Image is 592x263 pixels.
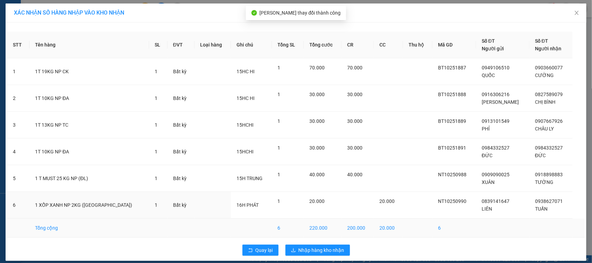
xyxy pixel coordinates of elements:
span: XUÂN [482,179,495,185]
span: 30.000 [347,145,362,151]
span: 0827589079 [535,92,563,97]
th: ĐVT [168,32,195,58]
td: 1 [7,58,29,85]
td: 1T 10KG NP ĐA [29,138,149,165]
span: 1 [155,149,157,154]
span: 1 [155,122,157,128]
span: 15HCHI [237,149,254,154]
span: Số ĐT [535,38,548,44]
span: QUỐC [482,73,495,78]
th: CC [374,32,403,58]
span: Người nhận [535,46,561,51]
span: 30.000 [309,92,325,97]
span: TƯỜNG [535,179,554,185]
td: 6 [7,192,29,219]
span: 0949106510 [482,65,509,70]
td: 4 [7,138,29,165]
td: 20.000 [374,219,403,238]
span: CHÂU LY [535,126,554,131]
span: XÁC NHẬN SỐ HÀNG NHẬP VÀO KHO NHẬN [14,9,124,16]
td: Bất kỳ [168,58,195,85]
th: Ghi chú [231,32,272,58]
td: 3 [7,112,29,138]
span: BT10251889 [438,118,466,124]
span: rollback [248,248,253,253]
span: 0903660077 [535,65,563,70]
td: Bất kỳ [168,165,195,192]
button: Close [567,3,586,23]
span: 15HC HI [237,95,255,101]
td: 200.000 [342,219,374,238]
td: 6 [272,219,304,238]
span: 0918898883 [535,172,563,177]
span: BT10251891 [438,145,466,151]
span: 70.000 [347,65,362,70]
span: 30.000 [309,118,325,124]
td: 1T 19KG NP CK [29,58,149,85]
span: check-circle [251,10,257,16]
span: 30.000 [309,145,325,151]
td: Tổng cộng [29,219,149,238]
span: BT10251888 [438,92,466,97]
span: 0907667926 [535,118,563,124]
span: NT10250990 [438,198,466,204]
td: Bất kỳ [168,192,195,219]
span: 15HCHI [237,122,254,128]
span: 0938627071 [535,198,563,204]
th: Loại hàng [195,32,231,58]
span: 30.000 [347,92,362,97]
button: rollbackQuay lại [242,245,278,256]
th: Tổng cước [304,32,342,58]
span: CƯỜNG [535,73,554,78]
span: 1 [277,118,280,124]
td: 1 T MUST 25 KG NP (ĐL) [29,165,149,192]
span: 1 [155,69,157,74]
td: Bất kỳ [168,85,195,112]
span: 30.000 [347,118,362,124]
span: LIÊN [482,206,492,212]
span: [PERSON_NAME] thay đổi thành công [260,10,341,16]
span: 1 [277,172,280,177]
span: 1 [155,202,157,208]
span: 0913101549 [482,118,509,124]
td: 1T 10KG NP ĐA [29,85,149,112]
span: [PERSON_NAME] [482,99,519,105]
span: download [291,248,296,253]
span: Quay lại [256,246,273,254]
td: 6 [432,219,476,238]
span: 0839141647 [482,198,509,204]
span: 16H PHÁT [237,202,259,208]
span: 1 [277,198,280,204]
span: 1 [155,95,157,101]
span: 20.000 [379,198,395,204]
span: ĐỨC [482,153,492,158]
span: 0984332527 [482,145,509,151]
td: 2 [7,85,29,112]
button: downloadNhập hàng kho nhận [285,245,350,256]
th: STT [7,32,29,58]
span: CHỊ BÌNH [535,99,556,105]
td: Bất kỳ [168,138,195,165]
td: 1 XỐP XANH NP 2KG ([GEOGRAPHIC_DATA]) [29,192,149,219]
th: Tên hàng [29,32,149,58]
th: Mã GD [432,32,476,58]
span: 0916306216 [482,92,509,97]
span: BT10251887 [438,65,466,70]
span: PHỈ [482,126,490,131]
span: Người gửi [482,46,504,51]
span: TUẤN [535,206,548,212]
span: 40.000 [309,172,325,177]
span: Nhập hàng kho nhận [299,246,344,254]
th: Tổng SL [272,32,304,58]
span: 20.000 [309,198,325,204]
span: 15H TRUNG [237,176,263,181]
td: 5 [7,165,29,192]
span: 1 [277,92,280,97]
span: NT10250988 [438,172,466,177]
span: 0909090025 [482,172,509,177]
span: 70.000 [309,65,325,70]
td: 1T 13KG NP TC [29,112,149,138]
th: SL [149,32,168,58]
span: ĐỨC [535,153,546,158]
span: 1 [155,176,157,181]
